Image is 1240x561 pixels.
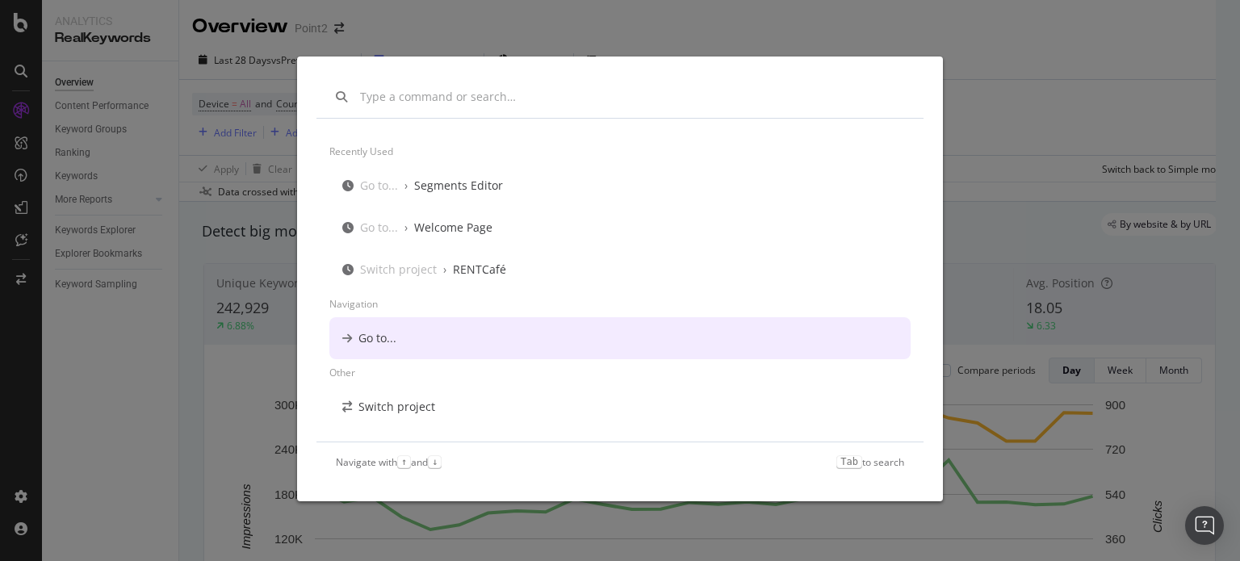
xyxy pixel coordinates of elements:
[329,359,911,386] div: Other
[360,89,904,105] input: Type a command or search…
[453,262,506,278] div: RENTCafé
[404,220,408,236] div: ›
[414,178,503,194] div: Segments Editor
[336,455,442,469] div: Navigate with and
[358,399,435,415] div: Switch project
[329,138,911,165] div: Recently used
[428,455,442,468] kbd: ↓
[358,330,396,346] div: Go to...
[297,57,943,501] div: modal
[1185,506,1224,545] div: Open Intercom Messenger
[360,262,437,278] div: Switch project
[360,178,398,194] div: Go to...
[414,220,492,236] div: Welcome Page
[443,262,446,278] div: ›
[360,220,398,236] div: Go to...
[404,178,408,194] div: ›
[836,455,862,468] kbd: Tab
[358,441,444,457] div: Open bookmark
[397,455,411,468] kbd: ↑
[329,291,911,317] div: Navigation
[836,455,904,469] div: to search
